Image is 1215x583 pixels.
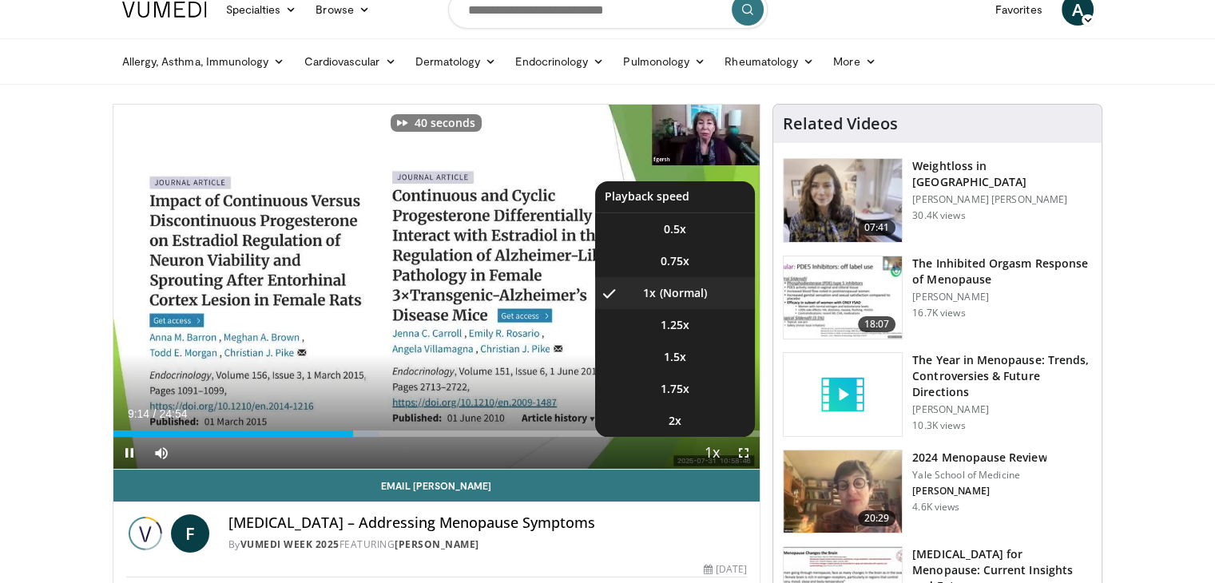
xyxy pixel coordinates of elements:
a: 20:29 2024 Menopause Review Yale School of Medicine [PERSON_NAME] 4.6K views [783,450,1092,534]
h3: Weightloss in [GEOGRAPHIC_DATA] [912,158,1092,190]
img: Vumedi Week 2025 [126,514,165,553]
span: 18:07 [858,316,896,332]
div: By FEATURING [228,537,748,552]
a: 07:41 Weightloss in [GEOGRAPHIC_DATA] [PERSON_NAME] [PERSON_NAME] 30.4K views [783,158,1092,243]
a: Cardiovascular [294,46,405,77]
a: 18:07 The Inhibited Orgasm Response of Menopause [PERSON_NAME] 16.7K views [783,256,1092,340]
span: 0.75x [661,253,689,269]
button: Fullscreen [728,437,760,469]
div: [DATE] [704,562,747,577]
p: 16.7K views [912,307,965,319]
a: Endocrinology [506,46,613,77]
img: 692f135d-47bd-4f7e-b54d-786d036e68d3.150x105_q85_crop-smart_upscale.jpg [784,450,902,533]
p: [PERSON_NAME] [912,291,1092,303]
span: 24:54 [159,407,187,420]
a: [PERSON_NAME] [395,537,479,551]
span: 1.5x [664,349,686,365]
video-js: Video Player [113,105,760,470]
img: 9983fed1-7565-45be-8934-aef1103ce6e2.150x105_q85_crop-smart_upscale.jpg [784,159,902,242]
p: Yale School of Medicine [912,469,1046,482]
h3: The Inhibited Orgasm Response of Menopause [912,256,1092,288]
p: [PERSON_NAME] [PERSON_NAME] [912,193,1092,206]
p: 30.4K views [912,209,965,222]
span: 20:29 [858,510,896,526]
h3: The Year in Menopause: Trends, Controversies & Future Directions [912,352,1092,400]
p: 4.6K views [912,501,959,514]
button: Pause [113,437,145,469]
a: Allergy, Asthma, Immunology [113,46,295,77]
h4: [MEDICAL_DATA] – Addressing Menopause Symptoms [228,514,748,532]
p: [PERSON_NAME] [912,403,1092,416]
img: video_placeholder_short.svg [784,353,902,436]
img: 283c0f17-5e2d-42ba-a87c-168d447cdba4.150x105_q85_crop-smart_upscale.jpg [784,256,902,339]
img: VuMedi Logo [122,2,207,18]
span: 1x [643,285,656,301]
a: More [824,46,885,77]
p: 10.3K views [912,419,965,432]
p: 40 seconds [415,117,475,129]
a: The Year in Menopause: Trends, Controversies & Future Directions [PERSON_NAME] 10.3K views [783,352,1092,437]
span: 2x [669,413,681,429]
a: Rheumatology [715,46,824,77]
button: Playback Rate [696,437,728,469]
a: Dermatology [406,46,506,77]
span: 07:41 [858,220,896,236]
p: [PERSON_NAME] [912,485,1046,498]
a: Vumedi Week 2025 [240,537,339,551]
div: Progress Bar [113,430,760,437]
span: / [153,407,157,420]
span: 1.25x [661,317,689,333]
h3: 2024 Menopause Review [912,450,1046,466]
a: Pulmonology [613,46,715,77]
h4: Related Videos [783,114,898,133]
span: 0.5x [664,221,686,237]
a: Email [PERSON_NAME] [113,470,760,502]
span: 9:14 [128,407,149,420]
a: F [171,514,209,553]
span: 1.75x [661,381,689,397]
button: Mute [145,437,177,469]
